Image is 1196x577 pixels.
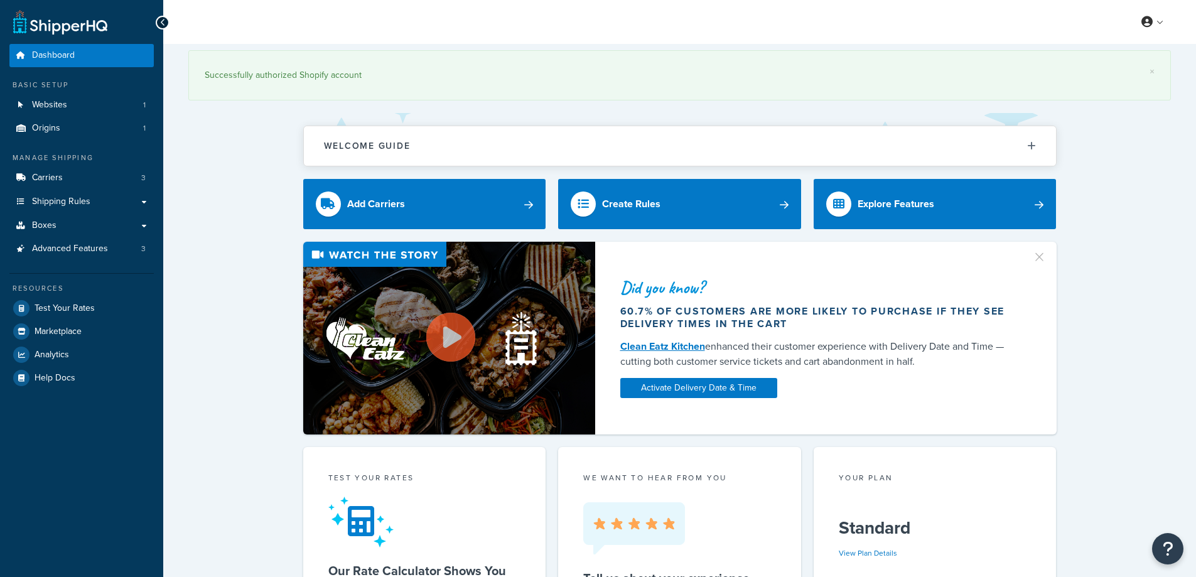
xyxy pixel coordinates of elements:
span: Websites [32,100,67,111]
div: enhanced their customer experience with Delivery Date and Time — cutting both customer service ti... [620,339,1017,369]
h5: Standard [839,518,1032,538]
div: Basic Setup [9,80,154,90]
span: 3 [141,244,146,254]
li: Advanced Features [9,237,154,261]
span: Marketplace [35,326,82,337]
span: Dashboard [32,50,75,61]
div: Manage Shipping [9,153,154,163]
button: Open Resource Center [1152,533,1183,564]
a: Help Docs [9,367,154,389]
a: Clean Eatz Kitchen [620,339,705,353]
span: Shipping Rules [32,197,90,207]
span: Advanced Features [32,244,108,254]
a: Test Your Rates [9,297,154,320]
button: Welcome Guide [304,126,1056,166]
li: Carriers [9,166,154,190]
a: View Plan Details [839,547,897,559]
span: Boxes [32,220,57,231]
a: × [1150,67,1155,77]
a: Shipping Rules [9,190,154,213]
p: we want to hear from you [583,472,776,483]
a: Activate Delivery Date & Time [620,378,777,398]
a: Advanced Features3 [9,237,154,261]
span: 1 [143,100,146,111]
span: Origins [32,123,60,134]
a: Websites1 [9,94,154,117]
span: Carriers [32,173,63,183]
a: Add Carriers [303,179,546,229]
a: Analytics [9,343,154,366]
div: 60.7% of customers are more likely to purchase if they see delivery times in the cart [620,305,1017,330]
li: Websites [9,94,154,117]
a: Origins1 [9,117,154,140]
span: Test Your Rates [35,303,95,314]
div: Test your rates [328,472,521,487]
div: Did you know? [620,279,1017,296]
a: Boxes [9,214,154,237]
span: 3 [141,173,146,183]
a: Marketplace [9,320,154,343]
a: Create Rules [558,179,801,229]
h2: Welcome Guide [324,141,411,151]
div: Explore Features [858,195,934,213]
span: Analytics [35,350,69,360]
li: Origins [9,117,154,140]
div: Add Carriers [347,195,405,213]
a: Dashboard [9,44,154,67]
div: Your Plan [839,472,1032,487]
span: Help Docs [35,373,75,384]
div: Successfully authorized Shopify account [205,67,1155,84]
img: Video thumbnail [303,242,595,434]
a: Explore Features [814,179,1057,229]
div: Resources [9,283,154,294]
span: 1 [143,123,146,134]
div: Create Rules [602,195,660,213]
a: Carriers3 [9,166,154,190]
